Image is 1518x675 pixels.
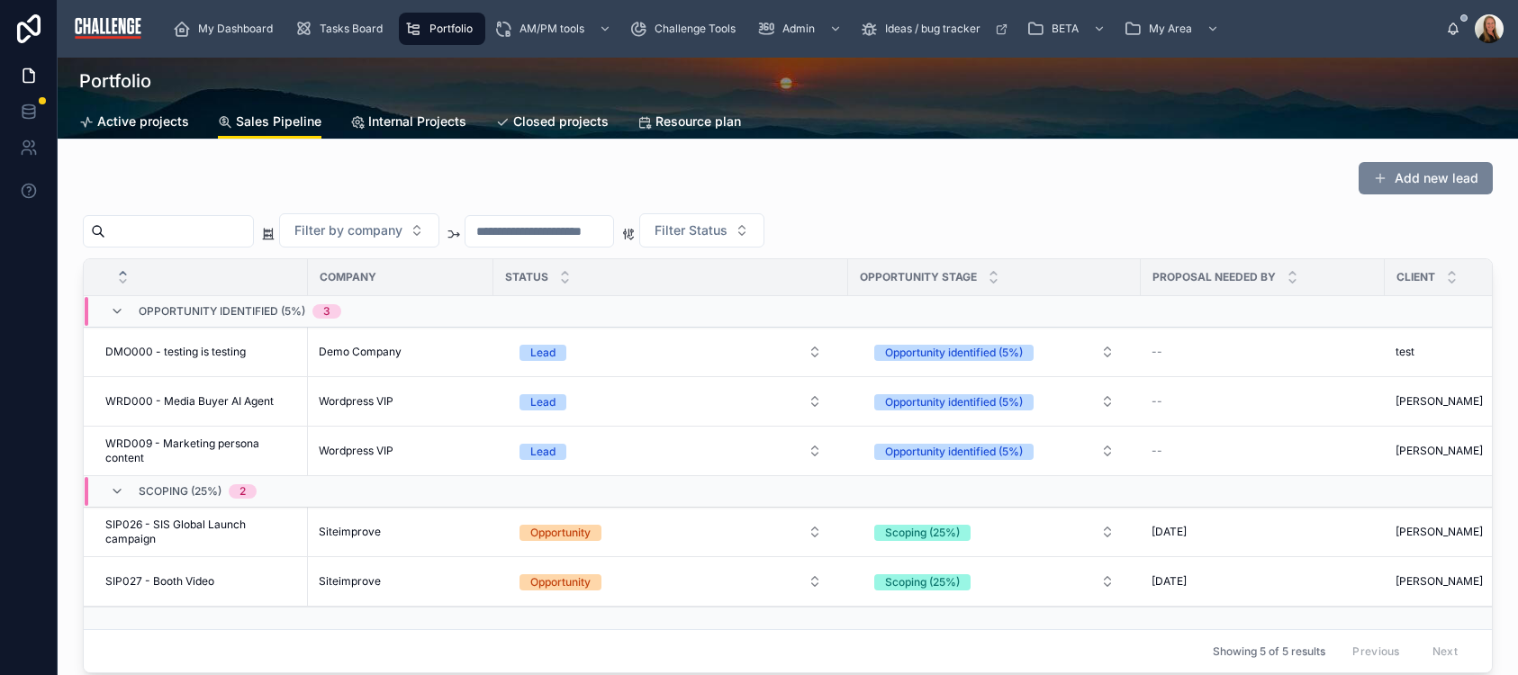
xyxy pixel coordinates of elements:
a: My Area [1118,13,1228,45]
a: Demo Company [319,345,483,359]
a: Tasks Board [289,13,395,45]
a: [DATE] [1152,574,1374,589]
span: Showing 5 of 5 results [1213,644,1325,659]
span: Opportunity stage [860,270,977,284]
a: Closed projects [495,105,609,141]
div: 3 [323,304,330,319]
a: Select Button [504,515,837,549]
a: Challenge Tools [624,13,748,45]
a: WRD009 - Marketing persona content [105,436,297,465]
span: Siteimprove [319,525,381,539]
button: Select Button [860,565,1129,598]
span: Client [1396,270,1435,284]
a: Select Button [504,335,837,369]
span: Siteimprove [319,574,381,589]
a: Select Button [859,434,1130,468]
button: Select Button [860,435,1129,467]
a: -- [1152,345,1374,359]
button: Select Button [505,516,836,548]
div: Lead [530,394,556,410]
div: Scoping (25%) [885,525,960,541]
a: Select Button [859,564,1130,598]
span: Proposal needed by [1152,270,1276,284]
span: My Dashboard [198,22,273,36]
a: Siteimprove [319,574,483,589]
span: -- [1152,444,1162,458]
span: Filter by company [294,221,402,239]
a: SIP027 - Booth Video [105,574,297,589]
span: Internal Projects [368,112,466,130]
div: Opportunity [530,574,591,590]
span: [DATE] [1152,574,1187,589]
a: Portfolio [399,13,485,45]
div: Opportunity identified (5%) [885,444,1023,460]
span: AM/PM tools [520,22,584,36]
div: Scoping (25%) [885,574,960,590]
span: Resource plan [655,112,741,130]
span: Tasks Board [320,22,383,36]
button: Select Button [279,213,439,247]
div: Opportunity identified (5%) [885,394,1023,410]
div: 2 [239,484,246,499]
a: Resource plan [637,105,741,141]
span: test [1396,345,1414,359]
a: Select Button [504,564,837,598]
span: WRD000 - Media Buyer AI Agent [105,394,274,409]
a: DMO000 - testing is testing [105,345,297,359]
span: [PERSON_NAME] [1396,525,1483,539]
span: Admin [782,22,815,36]
a: Admin [752,13,851,45]
a: WRD000 - Media Buyer AI Agent [105,394,297,409]
button: Select Button [860,385,1129,418]
a: Internal Projects [350,105,466,141]
a: My Dashboard [167,13,285,45]
span: Company [320,270,376,284]
button: Select Button [505,565,836,598]
span: Wordpress VIP [319,394,393,409]
span: Ideas / bug tracker [885,22,980,36]
div: Lead [530,345,556,361]
a: Select Button [859,384,1130,418]
span: Status [505,270,548,284]
button: Select Button [505,435,836,467]
span: Active projects [97,112,189,130]
div: Lead [530,444,556,460]
a: Select Button [504,434,837,468]
span: My Area [1149,22,1192,36]
span: Scoping (25%) [139,484,221,499]
a: Select Button [859,515,1130,549]
a: -- [1152,444,1374,458]
span: BETA [1052,22,1079,36]
span: Opportunity identified (5%) [139,304,305,319]
a: Select Button [504,384,837,418]
a: -- [1152,394,1374,409]
span: DMO000 - testing is testing [105,345,246,359]
button: Add new lead [1359,162,1493,194]
span: Challenge Tools [655,22,736,36]
a: Wordpress VIP [319,394,483,409]
span: [PERSON_NAME] [1396,394,1483,409]
a: Select Button [859,335,1130,369]
a: SIP026 - SIS Global Launch campaign [105,517,297,546]
div: Opportunity identified (5%) [885,345,1023,361]
span: Wordpress VIP [319,444,393,458]
div: scrollable content [158,9,1446,49]
span: Demo Company [319,345,402,359]
a: AM/PM tools [489,13,620,45]
button: Select Button [505,336,836,368]
span: Sales Pipeline [236,112,321,130]
span: Portfolio [429,22,473,36]
span: -- [1152,394,1162,409]
img: App logo [72,14,144,43]
a: Siteimprove [319,525,483,539]
a: Active projects [79,105,189,141]
button: Select Button [639,213,764,247]
span: Filter Status [655,221,727,239]
span: [PERSON_NAME] [1396,444,1483,458]
span: [DATE] [1152,525,1187,539]
button: Select Button [505,385,836,418]
button: Select Button [860,336,1129,368]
